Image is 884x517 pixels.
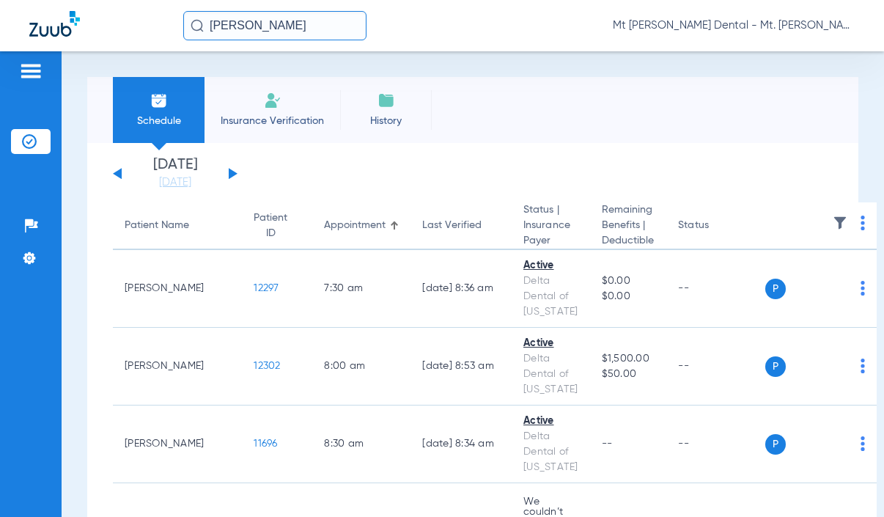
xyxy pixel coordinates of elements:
td: [DATE] 8:36 AM [410,250,512,328]
div: Appointment [324,218,386,233]
span: $1,500.00 [602,351,655,367]
a: [DATE] [131,175,219,190]
img: group-dot-blue.svg [861,281,865,296]
span: P [765,279,786,299]
span: 11696 [254,439,277,449]
img: Search Icon [191,19,204,32]
span: Schedule [124,114,194,128]
td: [PERSON_NAME] [113,250,242,328]
div: Delta Dental of [US_STATE] [523,351,578,397]
img: Zuub Logo [29,11,80,37]
div: Delta Dental of [US_STATE] [523,429,578,475]
span: History [351,114,421,128]
span: 12297 [254,283,279,293]
td: [PERSON_NAME] [113,328,242,406]
td: -- [666,406,765,483]
iframe: Chat Widget [811,447,884,517]
td: 8:00 AM [312,328,410,406]
div: Patient ID [254,210,287,241]
img: group-dot-blue.svg [861,436,865,451]
span: $0.00 [602,274,655,289]
img: group-dot-blue.svg [861,359,865,373]
div: Active [523,258,578,274]
span: P [765,434,786,455]
span: Mt [PERSON_NAME] Dental - Mt. [PERSON_NAME] Dental [613,18,855,33]
td: 7:30 AM [312,250,410,328]
span: $0.00 [602,289,655,304]
li: [DATE] [131,158,219,190]
td: [DATE] 8:34 AM [410,406,512,483]
span: -- [602,439,613,449]
div: Last Verified [422,218,500,233]
td: 8:30 AM [312,406,410,483]
td: -- [666,328,765,406]
div: Active [523,414,578,429]
th: Status | [512,202,590,250]
div: Active [523,336,578,351]
div: Patient Name [125,218,189,233]
img: Manual Insurance Verification [264,92,281,109]
img: x.svg [828,436,842,451]
div: Delta Dental of [US_STATE] [523,274,578,320]
td: [PERSON_NAME] [113,406,242,483]
td: [DATE] 8:53 AM [410,328,512,406]
img: x.svg [828,359,842,373]
span: Deductible [602,233,655,249]
div: Patient ID [254,210,301,241]
span: 12302 [254,361,280,371]
span: Insurance Verification [216,114,329,128]
div: Patient Name [125,218,230,233]
span: P [765,356,786,377]
img: History [377,92,395,109]
input: Search for patients [183,11,367,40]
div: Appointment [324,218,399,233]
td: -- [666,250,765,328]
span: Insurance Payer [523,218,578,249]
img: filter.svg [833,216,847,230]
span: $50.00 [602,367,655,382]
div: Last Verified [422,218,482,233]
th: Status [666,202,765,250]
img: x.svg [828,281,842,296]
img: Schedule [150,92,168,109]
th: Remaining Benefits | [590,202,667,250]
img: hamburger-icon [19,62,43,80]
img: group-dot-blue.svg [861,216,865,230]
